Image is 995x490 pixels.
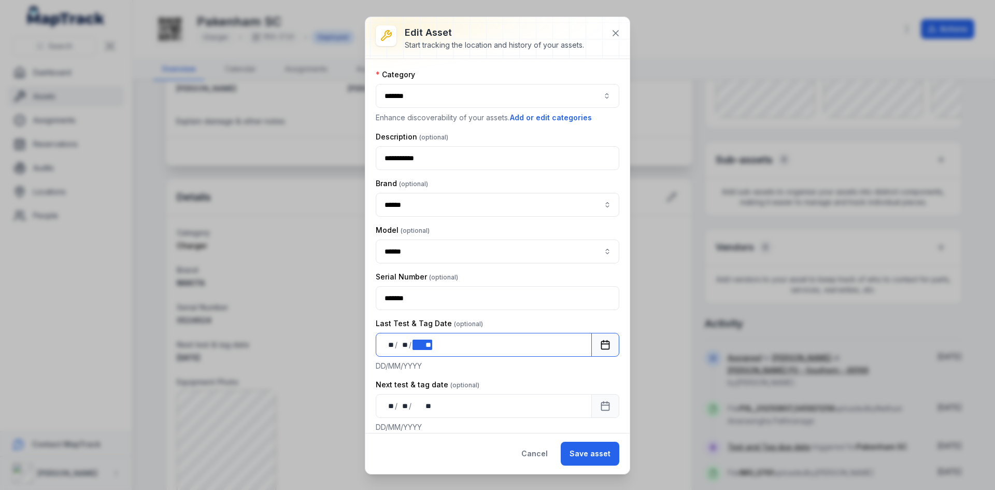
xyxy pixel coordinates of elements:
label: Last Test & Tag Date [376,318,483,329]
label: Model [376,225,430,235]
div: month, [399,401,409,411]
div: / [409,401,413,411]
label: Description [376,132,448,142]
label: Brand [376,178,428,189]
button: Calendar [591,333,619,357]
label: Serial Number [376,272,458,282]
button: Cancel [513,442,557,466]
button: Add or edit categories [509,112,592,123]
p: DD/MM/YYYY [376,422,619,432]
label: Category [376,69,415,80]
button: Calendar [591,394,619,418]
div: year, [413,340,432,350]
div: / [395,401,399,411]
p: DD/MM/YYYY [376,361,619,371]
button: Save asset [561,442,619,466]
div: / [395,340,399,350]
div: month, [399,340,409,350]
div: Start tracking the location and history of your assets. [405,40,584,50]
h3: Edit asset [405,25,584,40]
label: Next test & tag date [376,380,479,390]
div: day, [385,340,395,350]
input: asset-edit:cf[95398f92-8612-421e-aded-2a99c5a8da30]-label [376,193,619,217]
div: year, [413,401,432,411]
div: / [409,340,413,350]
div: day, [385,401,395,411]
p: Enhance discoverability of your assets. [376,112,619,123]
input: asset-edit:cf[ae11ba15-1579-4ecc-996c-910ebae4e155]-label [376,240,619,263]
